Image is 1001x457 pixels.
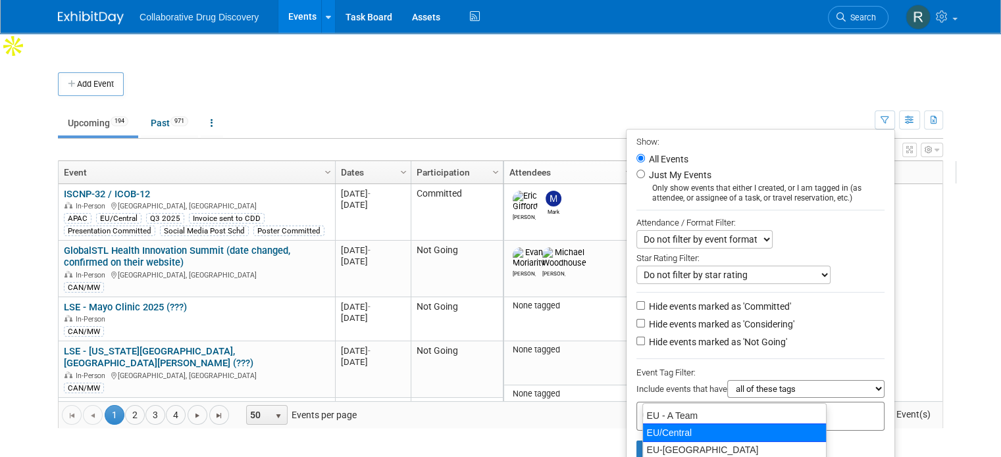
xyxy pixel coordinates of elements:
[490,167,501,178] span: Column Settings
[209,405,229,425] a: Go to the last page
[417,161,494,183] a: Participation
[64,200,329,211] div: [GEOGRAPHIC_DATA], [GEOGRAPHIC_DATA]
[64,226,155,236] div: Presentation Committed
[623,167,634,178] span: Column Settings
[64,282,104,293] div: CAN/MW
[141,110,198,135] a: Past971
[411,341,503,398] td: Not Going
[341,256,405,267] div: [DATE]
[509,389,631,399] div: None tagged
[273,411,284,421] span: select
[646,168,711,181] label: Just My Events
[247,406,269,424] span: 50
[64,370,329,381] div: [GEOGRAPHIC_DATA], [GEOGRAPHIC_DATA]
[636,380,885,402] div: Include events that have
[368,245,371,255] span: -
[636,365,885,380] div: Event Tag Filter:
[192,410,203,421] span: Go to the next page
[64,315,72,322] img: In-Person Event
[58,110,138,135] a: Upcoming194
[111,116,128,126] span: 194
[411,297,503,341] td: Not Going
[83,405,103,425] a: Go to the previous page
[509,345,631,355] div: None tagged
[76,372,109,380] span: In-Person
[188,405,207,425] a: Go to the next page
[411,398,503,429] td: Committed
[64,269,329,280] div: [GEOGRAPHIC_DATA], [GEOGRAPHIC_DATA]
[64,301,187,313] a: LSE - Mayo Clinic 2025 (???)
[828,6,888,29] a: Search
[145,405,165,425] a: 3
[846,12,876,22] span: Search
[542,247,586,268] img: Michael Woodhouse
[64,245,290,269] a: GlobalSTL Health Innovation Summit (date changed, confirmed on their website)
[636,215,885,230] div: Attendance / Format Filter:
[76,271,109,279] span: In-Person
[341,301,405,312] div: [DATE]
[906,5,931,30] img: Renate Baker
[622,161,636,181] a: Column Settings
[368,346,371,356] span: -
[513,191,538,212] img: Eric Gifford
[646,155,688,164] label: All Events
[509,161,627,183] a: Attendees
[341,199,405,210] div: [DATE]
[542,268,565,277] div: Michael Woodhouse
[64,372,72,378] img: In-Person Event
[64,326,104,337] div: CAN/MW
[542,206,565,215] div: Mark Garlinghouse
[546,191,561,206] img: Mark Garlinghouse
[368,302,371,312] span: -
[397,161,411,181] a: Column Settings
[513,268,536,277] div: Evan Moriarity
[322,167,333,178] span: Column Settings
[321,161,336,181] a: Column Settings
[341,356,405,368] div: [DATE]
[125,405,145,425] a: 2
[96,213,141,224] div: EU/Central
[636,249,885,266] div: Star Rating Filter:
[398,167,409,178] span: Column Settings
[64,213,91,224] div: APAC
[341,312,405,324] div: [DATE]
[64,345,253,370] a: LSE - [US_STATE][GEOGRAPHIC_DATA], [GEOGRAPHIC_DATA][PERSON_NAME] (???)
[646,318,794,331] label: Hide events marked as 'Considering'
[489,161,503,181] a: Column Settings
[646,300,791,313] label: Hide events marked as 'Committed'
[411,241,503,297] td: Not Going
[170,116,188,126] span: 971
[76,202,109,210] span: In-Person
[64,271,72,277] img: In-Person Event
[58,11,124,24] img: ExhibitDay
[58,72,124,96] button: Add Event
[64,383,104,393] div: CAN/MW
[62,405,82,425] a: Go to the first page
[140,12,259,22] span: Collaborative Drug Discovery
[160,226,249,236] div: Social Media Post Schd
[341,188,405,199] div: [DATE]
[642,423,827,442] div: EU/Central
[636,133,885,149] div: Show:
[368,189,371,199] span: -
[341,161,402,183] a: Dates
[513,212,536,220] div: Eric Gifford
[341,345,405,356] div: [DATE]
[253,226,324,236] div: Poster Committed
[64,188,150,200] a: ISCNP-32 / ICOB-12
[64,161,326,183] a: Event
[230,405,370,425] span: Events per page
[411,184,503,241] td: Committed
[166,405,186,425] a: 4
[214,410,224,421] span: Go to the last page
[189,213,265,224] div: Invoice sent to CDD
[88,410,98,421] span: Go to the previous page
[66,410,77,421] span: Go to the first page
[513,247,545,268] img: Evan Moriarity
[636,183,885,203] div: Only show events that either I created, or I am tagged in (as attendee, or assignee of a task, or...
[105,405,124,425] span: 1
[64,202,72,208] img: In-Person Event
[146,213,184,224] div: Q3 2025
[646,335,787,349] label: Hide events marked as 'Not Going'
[643,407,826,424] div: EU - A Team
